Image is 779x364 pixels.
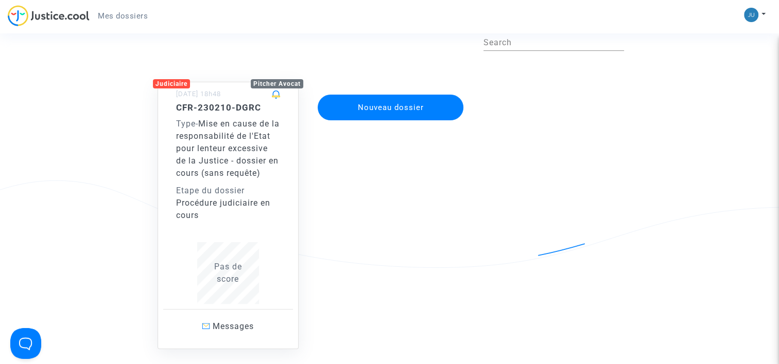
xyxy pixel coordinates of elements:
[317,88,465,98] a: Nouveau dossier
[176,119,198,129] span: -
[176,119,196,129] span: Type
[176,119,280,178] span: Mise en cause de la responsabilité de l'Etat pour lenteur excessive de la Justice - dossier en co...
[744,8,758,22] img: 8f0cfbef4df3659569055899764d5a24
[98,11,148,21] span: Mes dossiers
[163,309,293,343] a: Messages
[213,321,254,331] span: Messages
[176,197,280,222] div: Procédure judiciaire en cours
[176,102,280,113] h5: CFR-230210-DGRC
[251,79,303,88] div: Pitcher Avocat
[8,5,90,26] img: jc-logo.svg
[10,328,41,359] iframe: Help Scout Beacon - Open
[147,61,309,349] a: JudiciairePitcher Avocat[DATE] 18h48CFR-230210-DGRCType-Mise en cause de la responsabilité de l'E...
[153,79,190,88] div: Judiciaire
[176,90,221,98] small: [DATE] 18h48
[90,8,156,24] a: Mes dossiers
[318,95,464,120] button: Nouveau dossier
[214,262,242,284] span: Pas de score
[176,185,280,197] div: Etape du dossier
